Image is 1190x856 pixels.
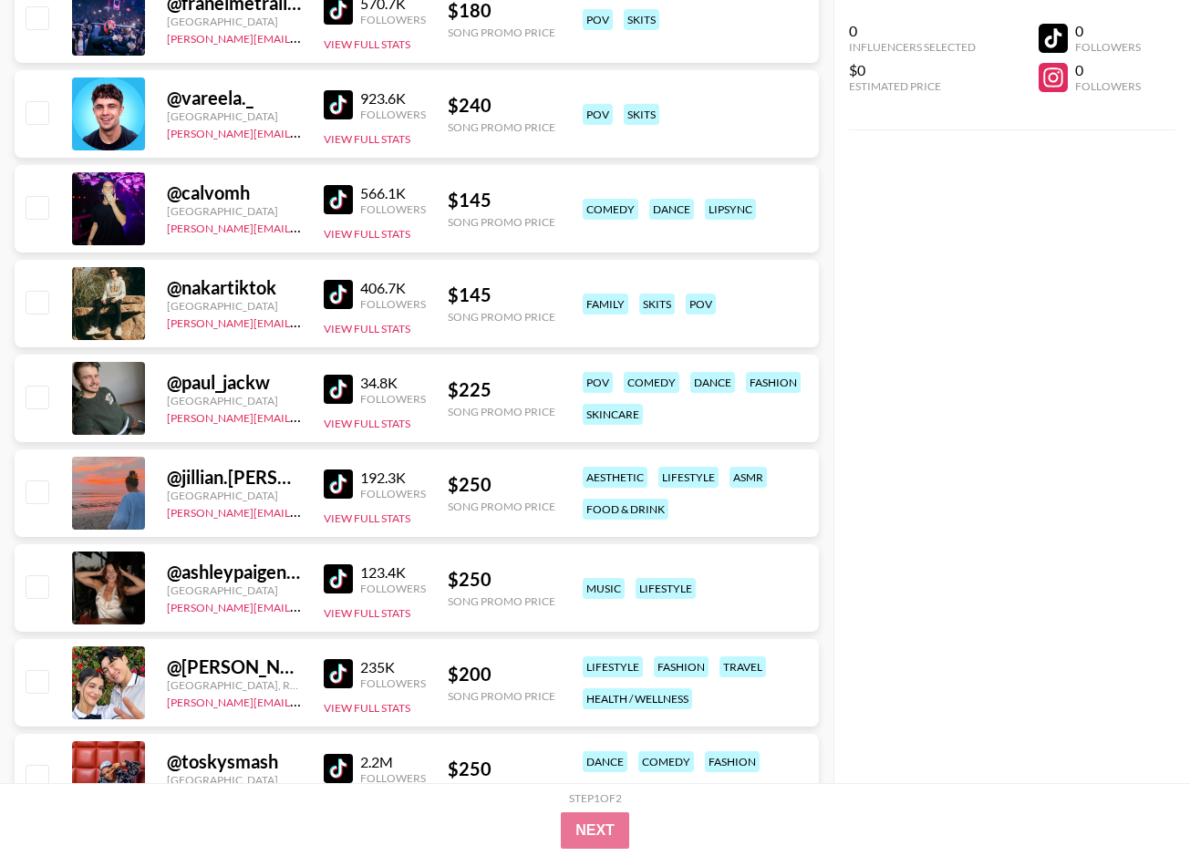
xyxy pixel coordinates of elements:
img: TikTok [324,185,353,214]
div: [GEOGRAPHIC_DATA] [167,109,302,123]
div: lipsync [705,199,756,220]
a: [PERSON_NAME][EMAIL_ADDRESS][DOMAIN_NAME] [167,597,437,614]
div: Song Promo Price [448,26,555,39]
div: Song Promo Price [448,594,555,608]
div: health / wellness [583,688,692,709]
div: Followers [360,13,426,26]
div: 566.1K [360,184,426,202]
div: 192.3K [360,469,426,487]
div: Followers [360,487,426,500]
div: @ [PERSON_NAME].and.[PERSON_NAME] [167,655,302,678]
div: pov [583,372,613,393]
div: 34.8K [360,374,426,392]
div: @ calvomh [167,181,302,204]
div: skincare [583,404,643,425]
div: comedy [583,199,638,220]
div: pov [583,9,613,30]
div: Step 1 of 2 [569,791,622,805]
div: Followers [360,676,426,690]
button: View Full Stats [324,132,410,146]
img: TikTok [324,280,353,309]
div: Song Promo Price [448,215,555,229]
div: Followers [360,392,426,406]
div: fashion [705,751,760,772]
div: $ 250 [448,758,555,780]
div: comedy [638,751,694,772]
div: [GEOGRAPHIC_DATA] [167,489,302,502]
img: TikTok [324,564,353,593]
div: @ ashleypaigenicholson [167,561,302,583]
div: Followers [360,297,426,311]
div: @ toskysmash [167,750,302,773]
div: Followers [1075,40,1141,54]
button: View Full Stats [324,511,410,525]
div: asmr [730,467,767,488]
div: $ 225 [448,378,555,401]
button: View Full Stats [324,37,410,51]
div: $0 [849,61,976,79]
div: @ vareela._ [167,87,302,109]
img: TikTok [324,90,353,119]
iframe: Drift Widget Chat Controller [1099,765,1168,834]
div: dance [649,199,694,220]
div: skits [624,9,659,30]
div: $ 240 [448,94,555,117]
div: 0 [849,22,976,40]
button: View Full Stats [324,417,410,430]
div: skits [624,104,659,125]
div: [GEOGRAPHIC_DATA] [167,773,302,787]
div: [GEOGRAPHIC_DATA], Republic of [167,678,302,692]
a: [PERSON_NAME][EMAIL_ADDRESS][PERSON_NAME][DOMAIN_NAME] [167,313,523,330]
div: Song Promo Price [448,500,555,513]
div: Song Promo Price [448,405,555,418]
div: pov [583,104,613,125]
div: [GEOGRAPHIC_DATA] [167,299,302,313]
div: Influencers Selected [849,40,976,54]
a: [PERSON_NAME][EMAIL_ADDRESS][PERSON_NAME][DOMAIN_NAME] [167,692,523,709]
div: @ paul_jackw [167,371,302,394]
a: [PERSON_NAME][EMAIL_ADDRESS][PERSON_NAME][DOMAIN_NAME] [167,28,523,46]
div: lifestyle [636,578,696,599]
button: View Full Stats [324,322,410,335]
div: Song Promo Price [448,120,555,134]
button: Next [561,812,629,849]
a: [PERSON_NAME][EMAIL_ADDRESS][DOMAIN_NAME] [167,407,437,425]
img: TikTok [324,659,353,688]
div: family [583,294,628,315]
a: [PERSON_NAME][EMAIL_ADDRESS][PERSON_NAME][DOMAIN_NAME] [167,218,523,235]
div: Estimated Price [849,79,976,93]
div: fashion [654,656,709,677]
div: $ 200 [448,663,555,686]
div: 406.7K [360,279,426,297]
div: food & drink [583,499,668,520]
div: Followers [360,108,426,121]
div: $ 250 [448,473,555,496]
div: fashion [746,372,801,393]
div: 0 [1075,61,1141,79]
div: 0 [1075,22,1141,40]
button: View Full Stats [324,227,410,241]
div: [GEOGRAPHIC_DATA] [167,204,302,218]
div: 123.4K [360,563,426,582]
div: pov [686,294,716,315]
div: lifestyle [658,467,719,488]
div: aesthetic [583,467,647,488]
div: $ 250 [448,568,555,591]
div: 2.2M [360,753,426,771]
img: TikTok [324,469,353,499]
div: Followers [360,771,426,785]
div: 923.6K [360,89,426,108]
div: travel [719,656,766,677]
img: TikTok [324,754,353,783]
div: @ jillian.[PERSON_NAME] [167,466,302,489]
div: dance [583,751,627,772]
div: Followers [360,582,426,595]
div: Song Promo Price [448,689,555,703]
div: Followers [1075,79,1141,93]
div: music [583,578,625,599]
div: 235K [360,658,426,676]
div: [GEOGRAPHIC_DATA] [167,394,302,407]
a: [PERSON_NAME][EMAIL_ADDRESS][PERSON_NAME][DOMAIN_NAME] [167,502,523,520]
button: View Full Stats [324,606,410,620]
div: [GEOGRAPHIC_DATA] [167,15,302,28]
